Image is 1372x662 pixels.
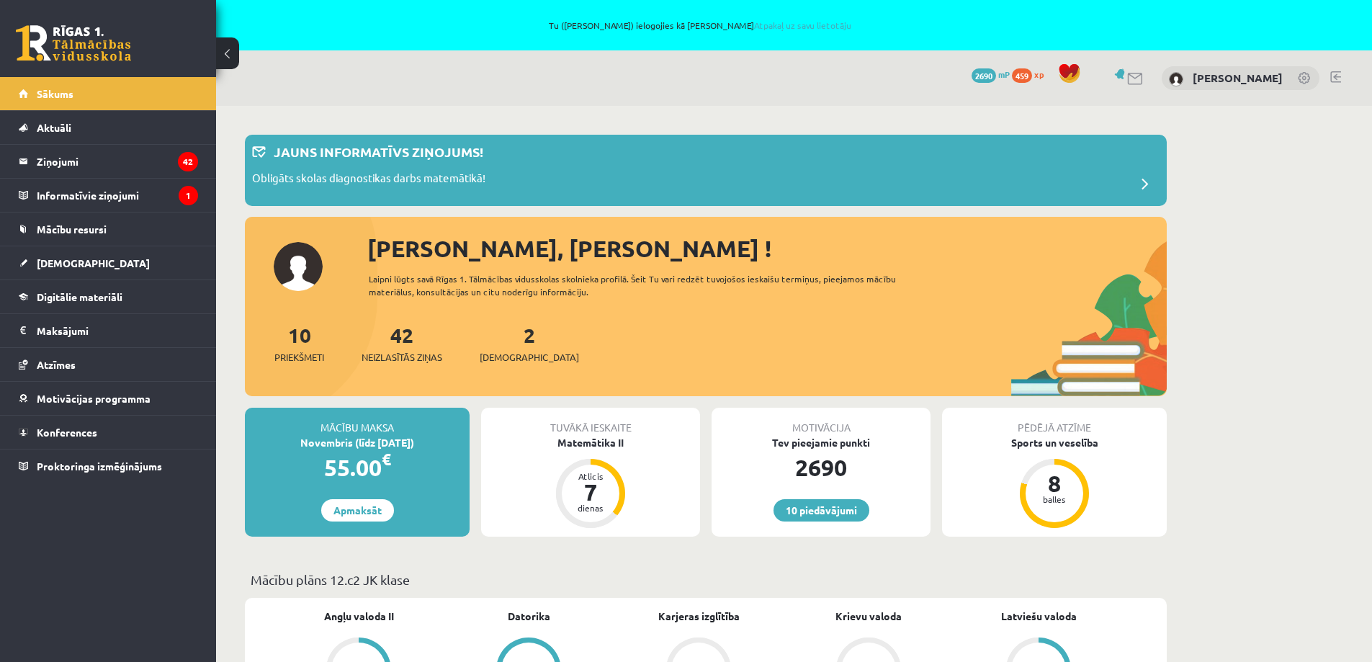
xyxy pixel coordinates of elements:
[37,223,107,236] span: Mācību resursi
[37,121,71,134] span: Aktuāli
[252,142,1160,199] a: Jauns informatīvs ziņojums! Obligāts skolas diagnostikas darbs matemātikā!
[1012,68,1051,80] a: 459 xp
[942,435,1167,450] div: Sports un veselība
[37,87,73,100] span: Sākums
[1012,68,1032,83] span: 459
[16,25,131,61] a: Rīgas 1. Tālmācības vidusskola
[19,111,198,144] a: Aktuāli
[324,609,394,624] a: Angļu valoda II
[508,609,550,624] a: Datorika
[480,350,579,364] span: [DEMOGRAPHIC_DATA]
[1034,68,1044,80] span: xp
[37,145,198,178] legend: Ziņojumi
[37,358,76,371] span: Atzīmes
[1033,495,1076,504] div: balles
[998,68,1010,80] span: mP
[754,19,851,31] a: Atpakaļ uz savu lietotāju
[37,256,150,269] span: [DEMOGRAPHIC_DATA]
[245,435,470,450] div: Novembris (līdz [DATE])
[362,322,442,364] a: 42Neizlasītās ziņas
[19,145,198,178] a: Ziņojumi42
[179,186,198,205] i: 1
[37,179,198,212] legend: Informatīvie ziņojumi
[481,435,700,450] div: Matemātika II
[274,350,324,364] span: Priekšmeti
[367,231,1167,266] div: [PERSON_NAME], [PERSON_NAME] !
[712,450,931,485] div: 2690
[19,77,198,110] a: Sākums
[166,21,1235,30] span: Tu ([PERSON_NAME]) ielogojies kā [PERSON_NAME]
[481,435,700,530] a: Matemātika II Atlicis 7 dienas
[37,460,162,473] span: Proktoringa izmēģinājums
[1169,72,1183,86] img: Kristīne Ozola
[19,213,198,246] a: Mācību resursi
[252,170,485,190] p: Obligāts skolas diagnostikas darbs matemātikā!
[1001,609,1077,624] a: Latviešu valoda
[19,314,198,347] a: Maksājumi
[712,435,931,450] div: Tev pieejamie punkti
[972,68,1010,80] a: 2690 mP
[274,142,483,161] p: Jauns informatīvs ziņojums!
[37,290,122,303] span: Digitālie materiāli
[569,504,612,512] div: dienas
[19,280,198,313] a: Digitālie materiāli
[178,152,198,171] i: 42
[19,348,198,381] a: Atzīmes
[19,416,198,449] a: Konferences
[382,449,391,470] span: €
[480,322,579,364] a: 2[DEMOGRAPHIC_DATA]
[658,609,740,624] a: Karjeras izglītība
[274,322,324,364] a: 10Priekšmeti
[37,426,97,439] span: Konferences
[712,408,931,435] div: Motivācija
[321,499,394,522] a: Apmaksāt
[774,499,869,522] a: 10 piedāvājumi
[245,408,470,435] div: Mācību maksa
[37,314,198,347] legend: Maksājumi
[942,435,1167,530] a: Sports un veselība 8 balles
[1033,472,1076,495] div: 8
[569,480,612,504] div: 7
[1193,71,1283,85] a: [PERSON_NAME]
[481,408,700,435] div: Tuvākā ieskaite
[972,68,996,83] span: 2690
[19,449,198,483] a: Proktoringa izmēģinājums
[369,272,922,298] div: Laipni lūgts savā Rīgas 1. Tālmācības vidusskolas skolnieka profilā. Šeit Tu vari redzēt tuvojošo...
[19,382,198,415] a: Motivācijas programma
[245,450,470,485] div: 55.00
[569,472,612,480] div: Atlicis
[19,246,198,279] a: [DEMOGRAPHIC_DATA]
[37,392,151,405] span: Motivācijas programma
[835,609,902,624] a: Krievu valoda
[362,350,442,364] span: Neizlasītās ziņas
[19,179,198,212] a: Informatīvie ziņojumi1
[942,408,1167,435] div: Pēdējā atzīme
[251,570,1161,589] p: Mācību plāns 12.c2 JK klase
